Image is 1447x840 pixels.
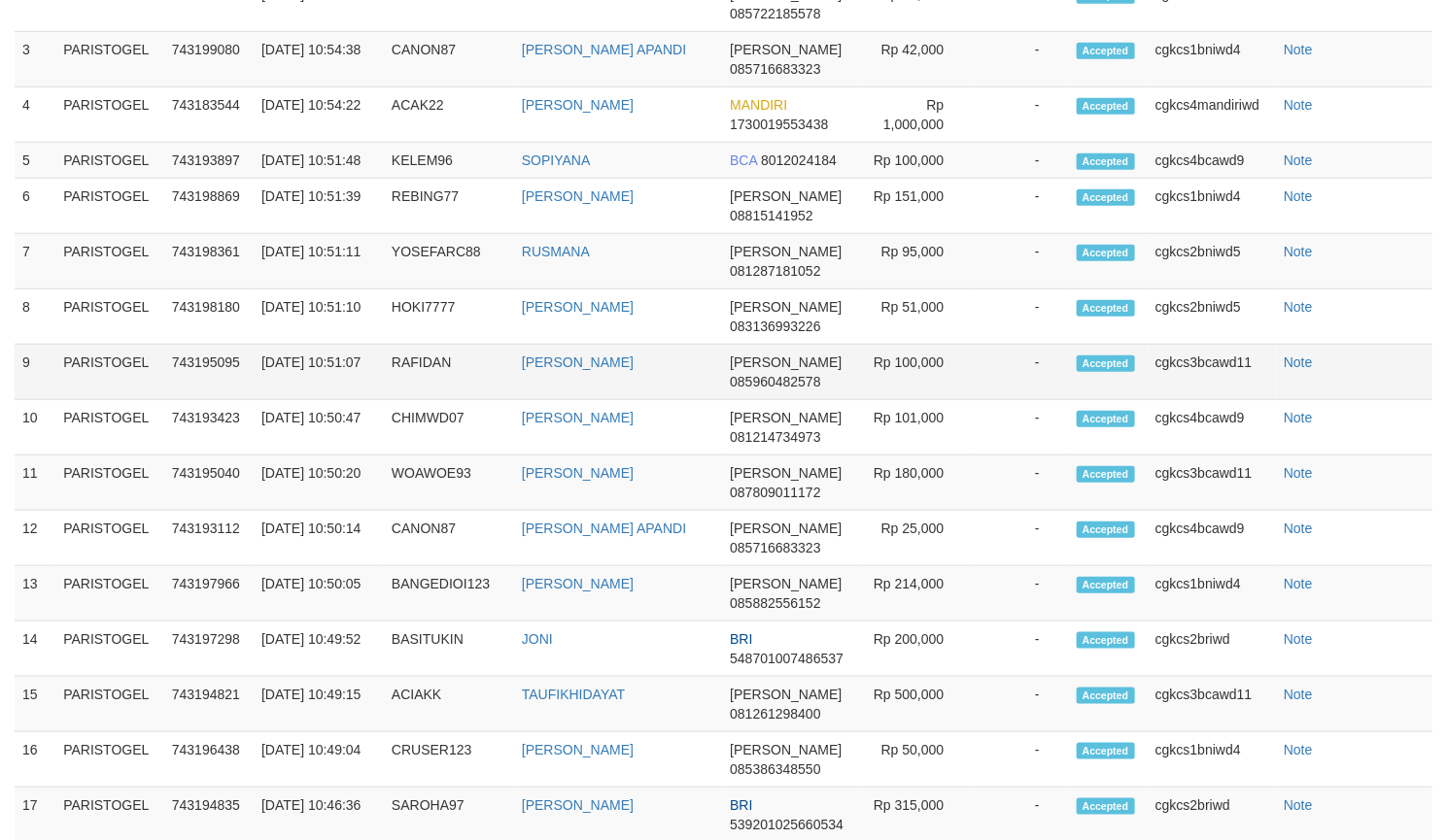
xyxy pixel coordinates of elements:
td: - [973,732,1068,788]
td: cgkcs1bniwd4 [1148,566,1276,622]
span: 1730019553438 [730,117,828,132]
a: Note [1284,42,1313,57]
td: YOSEFARC88 [384,234,514,289]
td: cgkcs4bcawd9 [1148,400,1276,455]
td: 3 [15,32,55,87]
a: SOPIYANA [522,152,591,168]
span: MANDIRI [730,97,787,113]
span: Accepted [1077,632,1135,649]
td: 10 [15,400,55,455]
td: Rp 151,000 [861,179,974,234]
td: [DATE] 10:54:38 [254,32,384,87]
span: [PERSON_NAME] [730,742,842,757]
span: BRI [730,631,752,647]
span: Accepted [1077,355,1135,372]
a: Note [1284,299,1313,315]
span: Accepted [1077,43,1135,59]
td: Rp 214,000 [861,566,974,622]
td: BASITUKIN [384,622,514,677]
td: RAFIDAN [384,345,514,400]
span: 539201025660534 [730,817,844,832]
td: PARISTOGEL [55,566,164,622]
a: TAUFIKHIDAYAT [522,687,625,702]
td: cgkcs4bcawd9 [1148,143,1276,179]
span: [PERSON_NAME] [730,687,842,702]
td: 7 [15,234,55,289]
td: [DATE] 10:50:14 [254,511,384,566]
span: 085716683323 [730,540,820,555]
td: [DATE] 10:50:47 [254,400,384,455]
td: PARISTOGEL [55,622,164,677]
td: 743196438 [164,732,254,788]
a: [PERSON_NAME] [522,465,634,481]
td: - [973,455,1068,511]
a: [PERSON_NAME] APANDI [522,42,686,57]
td: REBING77 [384,179,514,234]
td: cgkcs3bcawd11 [1148,345,1276,400]
td: cgkcs1bniwd4 [1148,732,1276,788]
td: CHIMWD07 [384,400,514,455]
td: BANGEDIOI123 [384,566,514,622]
td: cgkcs1bniwd4 [1148,32,1276,87]
a: [PERSON_NAME] [522,299,634,315]
td: 15 [15,677,55,732]
td: - [973,32,1068,87]
span: 085960482578 [730,374,820,389]
td: Rp 101,000 [861,400,974,455]
a: [PERSON_NAME] [522,797,634,813]
td: 16 [15,732,55,788]
span: Accepted [1077,153,1135,170]
td: 5 [15,143,55,179]
td: [DATE] 10:51:10 [254,289,384,345]
span: 08815141952 [730,208,813,223]
td: Rp 95,000 [861,234,974,289]
a: Note [1284,521,1313,536]
td: 4 [15,87,55,143]
td: Rp 1,000,000 [861,87,974,143]
span: 085386348550 [730,761,820,777]
td: 743199080 [164,32,254,87]
td: PARISTOGEL [55,179,164,234]
td: Rp 180,000 [861,455,974,511]
td: PARISTOGEL [55,677,164,732]
td: 11 [15,455,55,511]
a: [PERSON_NAME] APANDI [522,521,686,536]
span: 8012024184 [761,152,837,168]
a: Note [1284,687,1313,702]
span: Accepted [1077,577,1135,593]
td: Rp 100,000 [861,345,974,400]
span: 085882556152 [730,595,820,611]
a: [PERSON_NAME] [522,576,634,591]
span: Accepted [1077,688,1135,704]
span: Accepted [1077,798,1135,815]
td: CRUSER123 [384,732,514,788]
td: Rp 50,000 [861,732,974,788]
a: Note [1284,410,1313,425]
td: WOAWOE93 [384,455,514,511]
span: [PERSON_NAME] [730,354,842,370]
td: 743193112 [164,511,254,566]
td: - [973,622,1068,677]
a: [PERSON_NAME] [522,410,634,425]
span: 081214734973 [730,429,820,445]
td: cgkcs2bniwd5 [1148,234,1276,289]
td: cgkcs3bcawd11 [1148,677,1276,732]
td: PARISTOGEL [55,289,164,345]
td: - [973,143,1068,179]
td: Rp 500,000 [861,677,974,732]
td: PARISTOGEL [55,32,164,87]
td: [DATE] 10:51:11 [254,234,384,289]
a: Note [1284,797,1313,813]
a: JONI [522,631,553,647]
a: Note [1284,188,1313,204]
td: CANON87 [384,511,514,566]
td: ACAK22 [384,87,514,143]
span: [PERSON_NAME] [730,465,842,481]
a: Note [1284,465,1313,481]
td: 743195095 [164,345,254,400]
span: [PERSON_NAME] [730,299,842,315]
td: PARISTOGEL [55,345,164,400]
span: BRI [730,797,752,813]
span: 548701007486537 [730,651,844,666]
td: 743183544 [164,87,254,143]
